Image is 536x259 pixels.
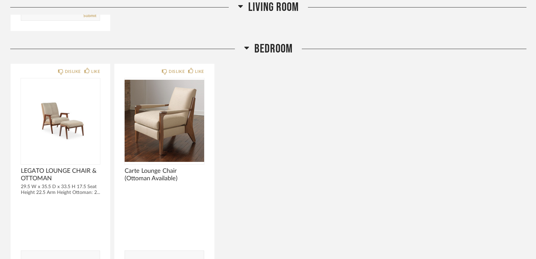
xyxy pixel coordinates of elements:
div: DISLIKE [169,68,185,75]
div: DISLIKE [65,68,81,75]
div: LIKE [195,68,204,75]
img: undefined [125,78,204,164]
span: Bedroom [254,42,293,56]
span: Carte Lounge Chair (Ottoman Available) [125,167,204,182]
a: Submit [83,13,96,19]
span: LEGATO LOUNGE CHAIR & OTTOMAN [21,167,100,182]
div: LIKE [91,68,100,75]
div: 29.5 W x 35.5 D x 33.5 H 17.5 Seat Height 22.5 Arm Height Ottoman: 2... [21,184,100,196]
img: undefined [21,78,100,164]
